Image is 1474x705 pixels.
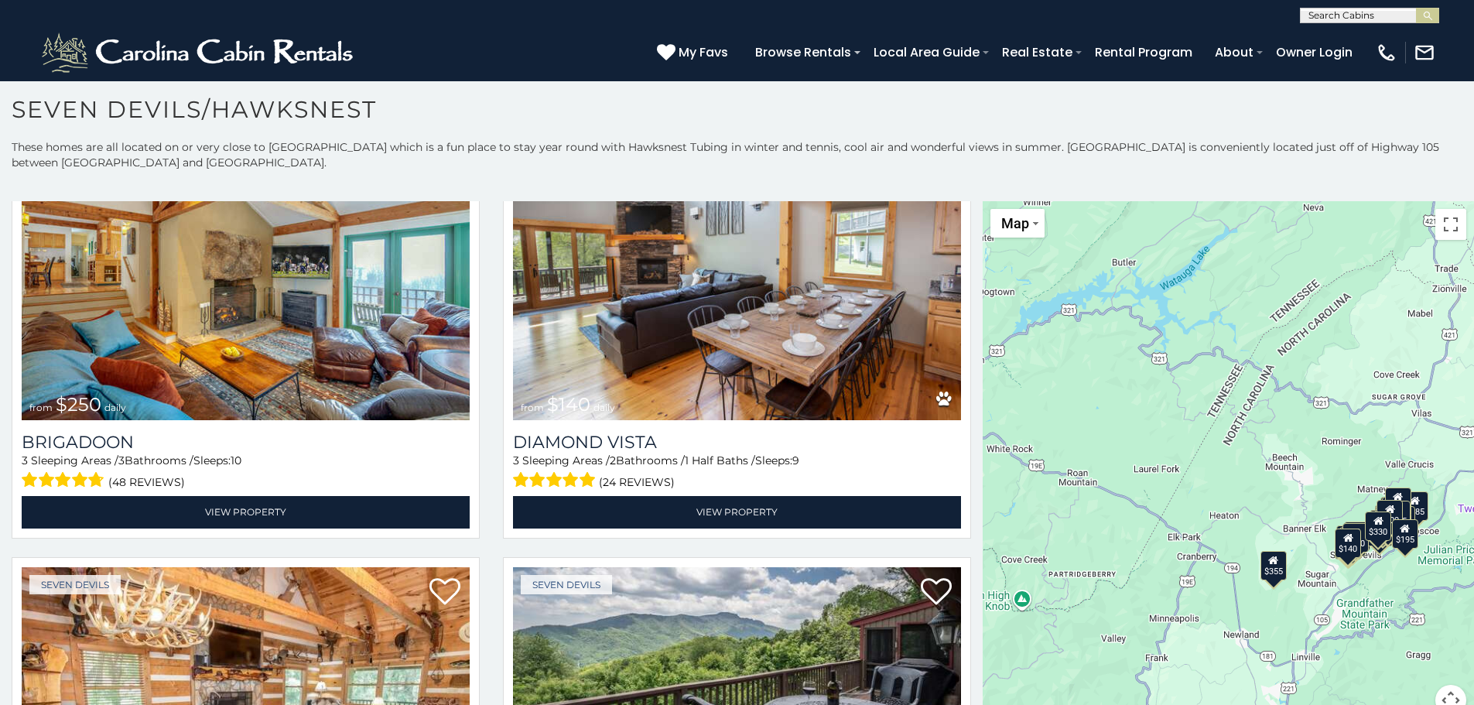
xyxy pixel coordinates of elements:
span: 3 [118,453,125,467]
div: $355 [1260,550,1287,580]
div: $195 [1392,518,1418,548]
div: $305 [1344,521,1370,550]
div: $325 [1383,497,1409,526]
a: Local Area Guide [866,39,987,66]
a: Brigadoon from $250 daily [22,120,470,420]
span: (48 reviews) [108,472,185,492]
a: Diamond Vista [513,432,961,453]
a: Seven Devils [29,575,121,594]
div: $330 [1366,512,1392,541]
div: Sleeping Areas / Bathrooms / Sleeps: [22,453,470,492]
div: $240 [1366,516,1393,546]
a: View Property [513,496,961,528]
a: Brigadoon [22,432,470,453]
img: phone-regular-white.png [1376,42,1397,63]
span: daily [104,402,126,413]
span: daily [593,402,615,413]
span: $140 [547,393,590,416]
a: View Property [22,496,470,528]
a: My Favs [657,43,732,63]
div: $436 [1335,530,1362,560]
span: $250 [56,393,101,416]
span: 3 [513,453,519,467]
div: $270 [1335,529,1362,558]
a: Browse Rentals [747,39,859,66]
button: Toggle fullscreen view [1435,209,1466,240]
a: About [1207,39,1261,66]
span: 10 [231,453,241,467]
a: Diamond Vista from $140 daily [513,120,961,420]
a: Add to favorites [921,577,952,609]
span: 3 [22,453,28,467]
img: mail-regular-white.png [1414,42,1435,63]
a: Rental Program [1087,39,1200,66]
img: Brigadoon [22,120,470,420]
div: $205 [1376,505,1402,534]
div: $140 [1335,529,1362,558]
span: Map [1001,215,1029,231]
a: Add to favorites [429,577,460,609]
div: $140 [1337,525,1363,555]
span: from [521,402,544,413]
div: $140 [1343,522,1370,552]
div: Sleeping Areas / Bathrooms / Sleeps: [513,453,961,492]
span: 9 [792,453,799,467]
button: Change map style [990,209,1045,238]
span: My Favs [679,43,728,62]
a: Owner Login [1268,39,1360,66]
div: $485 [1402,491,1428,520]
a: Real Estate [994,39,1080,66]
img: White-1-2.png [39,29,360,76]
img: Diamond Vista [513,120,961,420]
div: $400 [1377,499,1404,529]
span: 1 Half Baths / [685,453,755,467]
a: Seven Devils [521,575,612,594]
span: from [29,402,53,413]
span: (24 reviews) [599,472,675,492]
span: 2 [610,453,616,467]
div: $230 [1385,487,1411,516]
